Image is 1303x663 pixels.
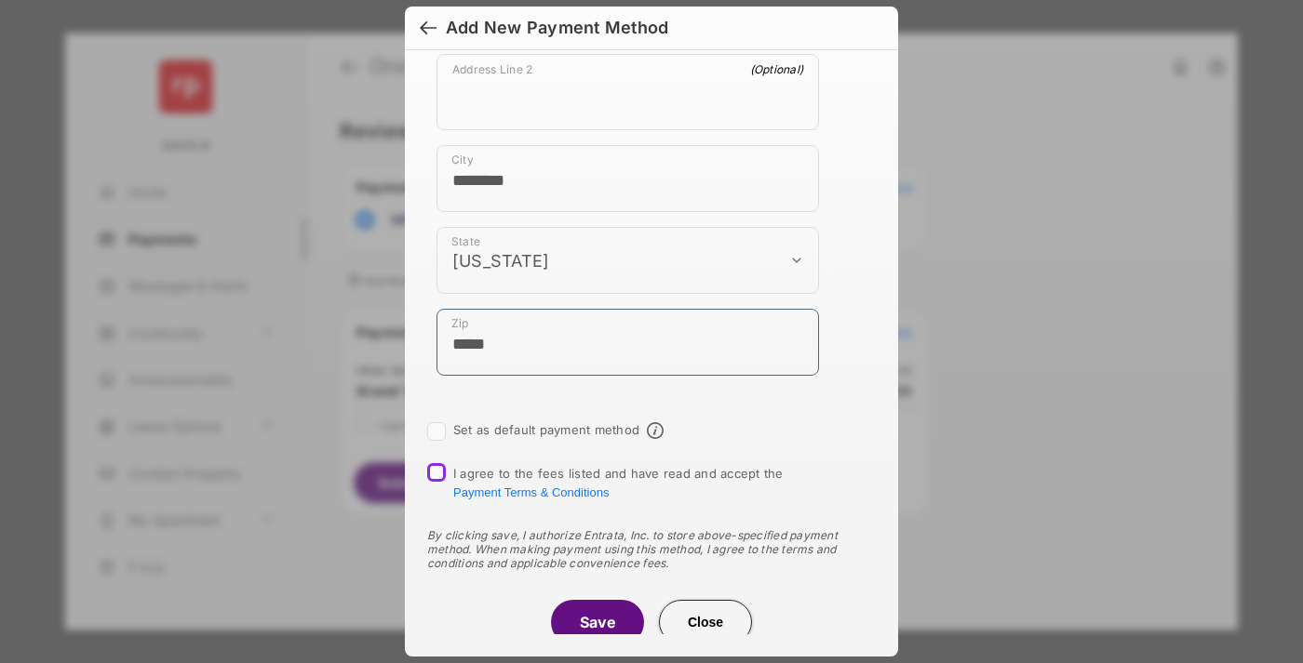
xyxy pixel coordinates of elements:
[437,309,819,376] div: payment_method_screening[postal_addresses][postalCode]
[453,485,609,499] button: I agree to the fees listed and have read and accept the
[647,422,664,439] span: Default payment method info
[453,466,784,499] span: I agree to the fees listed and have read and accept the
[659,600,752,644] button: Close
[437,227,819,294] div: payment_method_screening[postal_addresses][administrativeArea]
[427,528,876,570] div: By clicking save, I authorize Entrata, Inc. to store above-specified payment method. When making ...
[453,422,639,437] label: Set as default payment method
[446,18,668,38] div: Add New Payment Method
[437,54,819,130] div: payment_method_screening[postal_addresses][addressLine2]
[437,145,819,212] div: payment_method_screening[postal_addresses][locality]
[551,600,644,644] button: Save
